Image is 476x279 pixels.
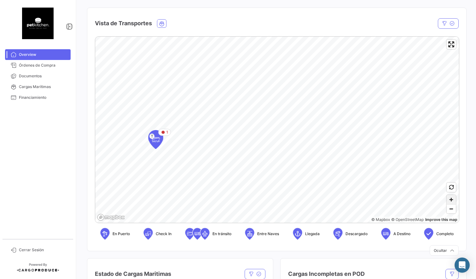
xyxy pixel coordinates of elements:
a: Cargas Marítimas [5,81,71,92]
canvas: Map [95,37,460,223]
img: 54c7ca15-ec7a-4ae1-9078-87519ee09adb.png [22,8,54,39]
a: Mapbox [371,217,390,222]
button: Ocultar [430,245,459,256]
a: OpenStreetMap [391,217,424,222]
button: Zoom out [447,204,456,213]
span: Descargado [345,231,368,237]
span: Check In [156,231,171,237]
span: Órdenes de Compra [19,62,68,68]
span: Financiamiento [19,95,68,100]
a: Órdenes de Compra [5,60,71,71]
span: T [149,134,154,139]
span: Completo [436,231,454,237]
span: Cargas Marítimas [19,84,68,90]
button: Zoom in [447,195,456,204]
a: Financiamiento [5,92,71,103]
a: Map feedback [425,217,457,222]
div: Abrir Intercom Messenger [455,258,470,273]
h4: Estado de Cargas Maritimas [95,270,171,278]
button: Enter fullscreen [447,40,456,49]
span: En Puerto [113,231,130,237]
button: Ocean [157,20,166,27]
a: Documentos [5,71,71,81]
span: 1 [166,129,168,135]
span: Overview [19,52,68,57]
span: Llegada [305,231,320,237]
div: Map marker [148,130,163,149]
a: Overview [5,49,71,60]
span: Entre Naves [257,231,279,237]
span: Documentos [19,73,68,79]
h4: Cargas Incompletas en POD [288,270,365,278]
h4: Vista de Transportes [95,19,152,28]
a: Mapbox logo [97,214,125,221]
span: En tránsito [212,231,231,237]
span: A Destino [393,231,410,237]
span: Cerrar Sesión [19,247,68,253]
